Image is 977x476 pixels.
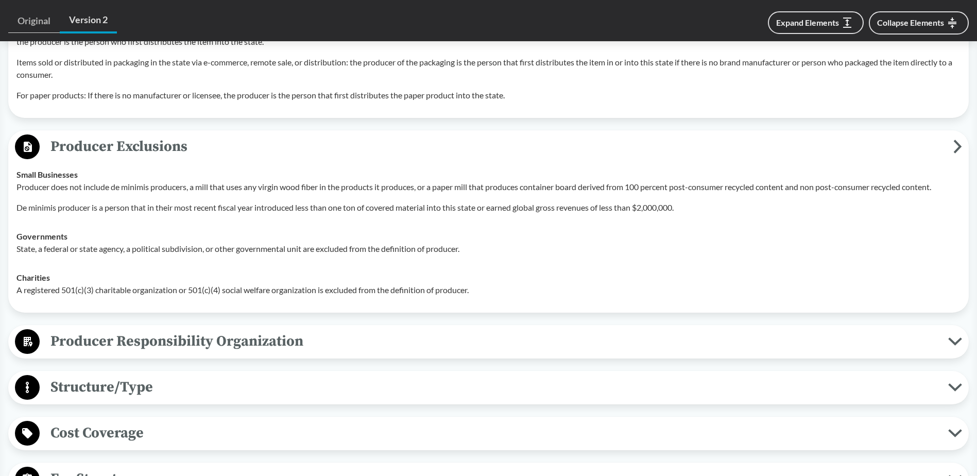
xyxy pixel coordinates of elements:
button: Structure/Type [12,375,965,401]
p: State, a federal or state agency, a political subdivision, or other governmental unit are exclude... [16,243,961,255]
button: Producer Responsibility Organization [12,329,965,355]
span: Cost Coverage [40,421,948,445]
p: For paper products: If there is no manufacturer or licensee, the producer is the person that firs... [16,89,961,101]
p: De minimis producer is a person that in their most recent fiscal year introduced less than one to... [16,201,961,214]
span: Producer Exclusions [40,135,953,158]
p: A registered 501(c)(3) charitable organization or 501(c)(4) social welfare organization is exclud... [16,284,961,296]
a: Original [8,9,60,33]
strong: Charities [16,273,50,282]
button: Cost Coverage [12,420,965,447]
span: Structure/Type [40,376,948,399]
p: Items sold or distributed in packaging in the state via e-commerce, remote sale, or distribution:... [16,56,961,81]
strong: Small Businesses [16,169,78,179]
button: Expand Elements [768,11,864,34]
button: Producer Exclusions [12,134,965,160]
strong: Governments [16,231,67,241]
span: Producer Responsibility Organization [40,330,948,353]
a: Version 2 [60,8,117,33]
button: Collapse Elements [869,11,969,35]
p: Producer does not include de minimis producers, a mill that uses any virgin wood fiber in the pro... [16,181,961,193]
